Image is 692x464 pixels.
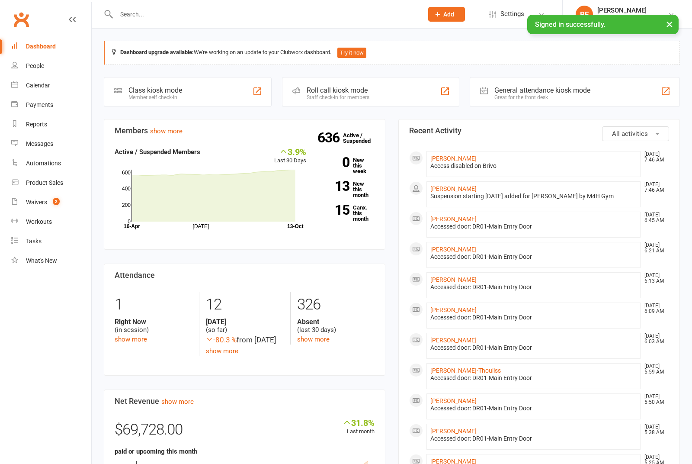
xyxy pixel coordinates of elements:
div: RF [576,6,593,23]
span: Add [443,11,454,18]
strong: [DATE] [206,318,283,326]
strong: Dashboard upgrade available: [120,49,194,55]
a: [PERSON_NAME] [430,216,477,222]
span: All activities [612,130,648,138]
div: Last month [343,418,375,436]
div: People [26,62,44,69]
strong: Absent [297,318,375,326]
span: 2 [53,198,60,205]
div: We're working on an update to your Clubworx dashboard. [104,41,680,65]
span: Settings [500,4,524,24]
div: Accessed door: DR01-Main Entry Door [430,405,637,412]
time: [DATE] 5:38 AM [640,424,669,435]
div: Reports [26,121,47,128]
a: show more [297,335,330,343]
a: 636Active / Suspended [343,126,381,150]
a: show more [115,335,147,343]
div: Access disabled on Brivo [430,162,637,170]
div: Roll call kiosk mode [307,86,369,94]
a: Tasks [11,232,91,251]
time: [DATE] 6:09 AM [640,303,669,314]
a: Workouts [11,212,91,232]
a: Automations [11,154,91,173]
a: 0New this week [319,157,375,174]
time: [DATE] 6:03 AM [640,333,669,345]
div: Suspension starting [DATE] added for [PERSON_NAME] by M4H Gym [430,193,637,200]
a: [PERSON_NAME] [430,306,477,313]
time: [DATE] 6:21 AM [640,242,669,254]
a: [PERSON_NAME] [430,397,477,404]
h3: Net Revenue [115,397,375,406]
div: Accessed door: DR01-Main Entry Door [430,284,637,291]
h3: Members [115,126,375,135]
div: 31.8% [343,418,375,427]
div: 1 [115,292,192,318]
button: All activities [602,126,669,141]
span: -80.3 % [206,335,237,344]
div: Movement 4 Health [597,14,650,22]
input: Search... [114,8,417,20]
div: Accessed door: DR01-Main Entry Door [430,374,637,382]
a: [PERSON_NAME] [430,428,477,435]
div: Accessed door: DR01-Main Entry Door [430,314,637,321]
a: [PERSON_NAME] [430,337,477,344]
a: show more [206,347,238,355]
div: Accessed door: DR01-Main Entry Door [430,253,637,261]
a: show more [161,398,194,406]
div: Tasks [26,238,42,245]
div: (last 30 days) [297,318,375,334]
a: 15Canx. this month [319,205,375,222]
div: What's New [26,257,57,264]
a: Dashboard [11,37,91,56]
time: [DATE] 7:46 AM [640,182,669,193]
time: [DATE] 6:45 AM [640,212,669,223]
a: Calendar [11,76,91,95]
a: Payments [11,95,91,115]
div: 326 [297,292,375,318]
a: What's New [11,251,91,271]
a: show more [150,127,183,135]
strong: 15 [319,203,349,216]
a: [PERSON_NAME]-Thouliss [430,367,501,374]
div: Automations [26,160,61,167]
strong: 636 [317,131,343,144]
div: Staff check-in for members [307,94,369,100]
div: General attendance kiosk mode [494,86,590,94]
a: Product Sales [11,173,91,193]
div: (so far) [206,318,283,334]
h3: Attendance [115,271,375,280]
a: 13New this month [319,181,375,198]
div: Messages [26,140,53,147]
strong: Right Now [115,318,192,326]
a: [PERSON_NAME] [430,185,477,192]
div: Class kiosk mode [128,86,182,94]
div: Accessed door: DR01-Main Entry Door [430,435,637,442]
div: Payments [26,101,53,108]
button: Try it now [337,48,366,58]
h3: Recent Activity [409,126,669,135]
div: Accessed door: DR01-Main Entry Door [430,223,637,230]
div: Product Sales [26,179,63,186]
div: [PERSON_NAME] [597,6,650,14]
div: Accessed door: DR01-Main Entry Door [430,344,637,351]
div: (in session) [115,318,192,334]
strong: 13 [319,180,349,193]
button: × [662,15,677,33]
a: [PERSON_NAME] [430,155,477,162]
a: Reports [11,115,91,134]
div: Waivers [26,199,47,206]
strong: Active / Suspended Members [115,148,200,156]
div: Member self check-in [128,94,182,100]
div: Calendar [26,82,50,89]
a: People [11,56,91,76]
time: [DATE] 7:46 AM [640,151,669,163]
div: $69,728.00 [115,418,375,446]
a: Clubworx [10,9,32,30]
a: [PERSON_NAME] [430,246,477,253]
a: Waivers 2 [11,193,91,212]
time: [DATE] 5:50 AM [640,394,669,405]
span: Signed in successfully. [535,20,605,29]
button: Add [428,7,465,22]
div: Last 30 Days [274,147,306,165]
strong: paid or upcoming this month [115,448,197,455]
